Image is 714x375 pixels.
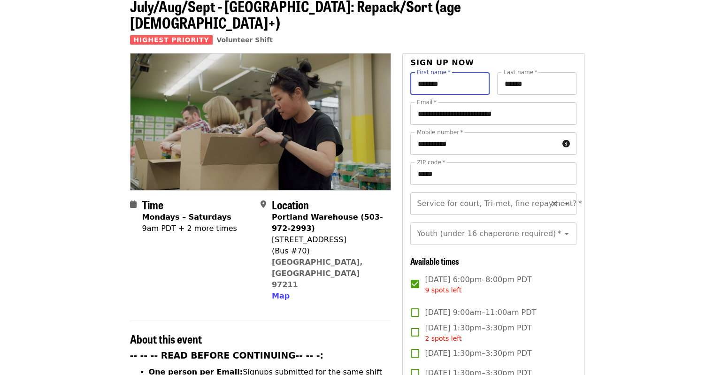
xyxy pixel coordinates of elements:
a: [GEOGRAPHIC_DATA], [GEOGRAPHIC_DATA] 97211 [272,258,363,289]
label: First name [417,69,451,75]
div: [STREET_ADDRESS] [272,234,384,245]
label: Last name [504,69,537,75]
span: About this event [130,330,202,347]
i: circle-info icon [562,139,570,148]
a: Volunteer Shift [216,36,273,44]
label: Email [417,99,437,105]
span: Map [272,291,290,300]
span: Location [272,196,309,213]
img: July/Aug/Sept - Portland: Repack/Sort (age 8+) organized by Oregon Food Bank [131,54,391,190]
i: calendar icon [130,200,137,209]
button: Open [560,227,573,240]
span: Highest Priority [130,35,213,45]
span: Time [142,196,163,213]
span: 9 spots left [425,286,461,294]
input: First name [410,72,490,95]
strong: -- -- -- READ BEFORE CONTINUING-- -- -: [130,351,323,360]
span: [DATE] 1:30pm–3:30pm PDT [425,348,531,359]
span: [DATE] 9:00am–11:00am PDT [425,307,536,318]
button: Map [272,291,290,302]
input: ZIP code [410,162,576,185]
span: Available times [410,255,459,267]
div: (Bus #70) [272,245,384,257]
input: Last name [497,72,576,95]
input: Mobile number [410,132,558,155]
div: 9am PDT + 2 more times [142,223,237,234]
span: Sign up now [410,58,474,67]
span: [DATE] 6:00pm–8:00pm PDT [425,274,531,295]
button: Clear [548,197,561,210]
strong: Portland Warehouse (503-972-2993) [272,213,383,233]
span: [DATE] 1:30pm–3:30pm PDT [425,322,531,344]
button: Open [560,197,573,210]
label: ZIP code [417,160,445,165]
i: map-marker-alt icon [261,200,266,209]
strong: Mondays – Saturdays [142,213,231,222]
label: Mobile number [417,130,463,135]
span: 2 spots left [425,335,461,342]
input: Email [410,102,576,125]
